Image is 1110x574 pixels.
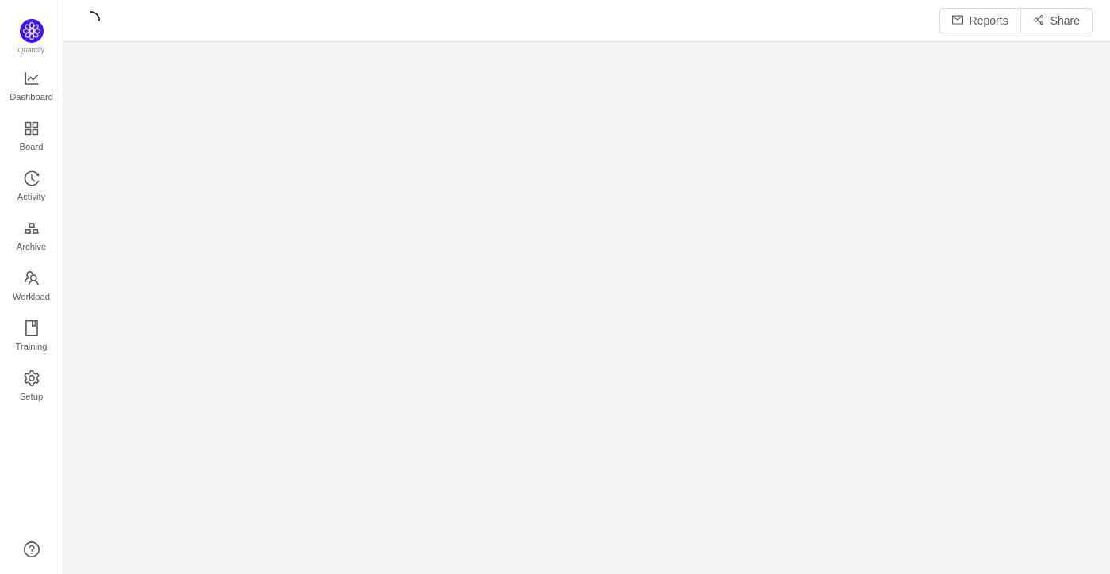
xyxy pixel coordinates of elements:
[24,121,40,136] i: icon: appstore
[24,370,40,386] i: icon: setting
[20,19,44,43] img: Quantify
[24,221,40,253] a: Archive
[20,131,44,163] span: Board
[24,170,40,186] i: icon: history
[24,371,40,403] a: Setup
[20,381,43,412] span: Setup
[24,220,40,236] i: icon: gold
[24,71,40,86] i: icon: line-chart
[18,46,45,54] span: Quantify
[10,81,53,113] span: Dashboard
[24,320,40,336] i: icon: book
[24,71,40,103] a: Dashboard
[24,270,40,286] i: icon: team
[17,231,46,262] span: Archive
[24,121,40,153] a: Board
[13,281,50,312] span: Workload
[24,321,40,353] a: Training
[24,271,40,303] a: Workload
[15,331,47,362] span: Training
[939,8,1021,33] button: icon: mailReports
[24,171,40,203] a: Activity
[1020,8,1093,33] button: icon: share-altShare
[17,181,45,212] span: Activity
[24,541,40,557] a: icon: question-circle
[81,11,100,30] i: icon: loading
